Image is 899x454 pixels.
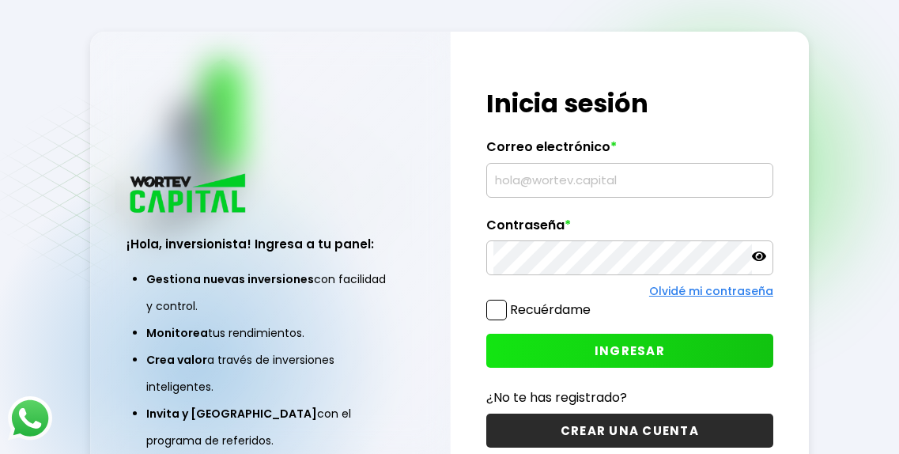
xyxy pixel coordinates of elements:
span: Crea valor [146,352,207,368]
button: INGRESAR [486,334,773,368]
h1: Inicia sesión [486,85,773,123]
p: ¿No te has registrado? [486,388,773,407]
span: Gestiona nuevas inversiones [146,271,314,287]
span: Invita y [GEOGRAPHIC_DATA] [146,406,317,422]
img: logo_wortev_capital [127,172,251,218]
li: tus rendimientos. [146,320,394,346]
span: INGRESAR [595,342,665,359]
label: Contraseña [486,218,773,241]
img: logos_whatsapp-icon.242b2217.svg [8,396,52,441]
a: Olvidé mi contraseña [649,283,773,299]
h3: ¡Hola, inversionista! Ingresa a tu panel: [127,235,414,253]
a: ¿No te has registrado?CREAR UNA CUENTA [486,388,773,448]
li: a través de inversiones inteligentes. [146,346,394,400]
span: Monitorea [146,325,208,341]
button: CREAR UNA CUENTA [486,414,773,448]
input: hola@wortev.capital [493,164,766,197]
label: Recuérdame [510,301,591,319]
li: con facilidad y control. [146,266,394,320]
label: Correo electrónico [486,139,773,163]
li: con el programa de referidos. [146,400,394,454]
